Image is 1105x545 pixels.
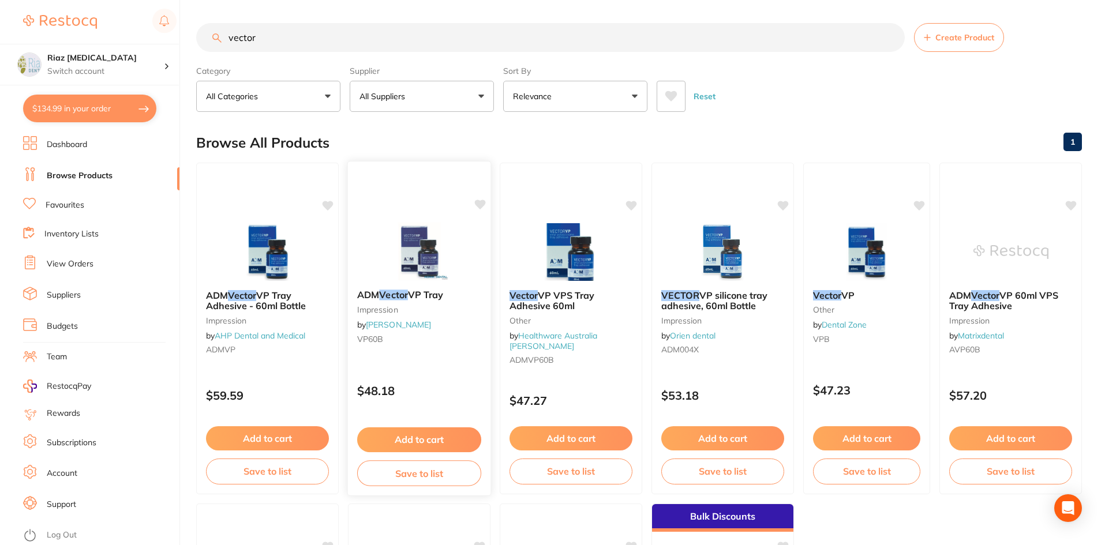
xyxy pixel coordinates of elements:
h4: Riaz Dental Surgery [47,52,164,64]
img: Restocq Logo [23,15,97,29]
button: Add to cart [661,426,784,450]
a: AHP Dental and Medical [215,330,305,341]
a: 1 [1063,130,1082,153]
label: Sort By [503,66,647,76]
span: ADM [357,289,379,300]
span: by [813,320,867,330]
span: VP silicone tray adhesive, 60ml Bottle [661,290,767,311]
img: VECTOR VP silicone tray adhesive, 60ml Bottle [686,223,761,281]
a: Browse Products [47,170,113,182]
button: All Categories [196,81,340,112]
button: Add to cart [206,426,329,450]
em: VECTOR [661,290,699,301]
span: VPB [813,334,830,344]
button: Add to cart [949,426,1072,450]
img: Riaz Dental Surgery [18,53,41,76]
small: impression [949,316,1072,325]
span: ADMVP [206,344,235,355]
span: VP Tray [408,289,444,300]
img: Vector VP VPS Tray Adhesive 60ml [534,223,609,281]
button: $134.99 in your order [23,95,156,122]
span: AVP60B [949,344,980,355]
b: Vector VP VPS Tray Adhesive 60ml [510,290,632,311]
a: Support [47,499,76,510]
em: Vector [228,290,256,301]
span: ADM [949,290,971,301]
button: Save to list [357,460,481,486]
p: $48.18 [357,384,481,397]
h2: Browse All Products [196,135,329,151]
a: Inventory Lists [44,228,99,240]
img: ADM Vector VP Tray [381,222,457,280]
button: Save to list [813,458,920,484]
button: Log Out [23,527,176,545]
span: VP60B [357,334,383,344]
a: Budgets [47,321,78,332]
span: ADM004X [661,344,699,355]
a: Favourites [46,200,84,211]
label: Category [196,66,340,76]
p: $47.27 [510,394,632,407]
a: Rewards [47,408,80,419]
small: impression [661,316,784,325]
a: Account [47,468,77,479]
label: Supplier [350,66,494,76]
img: Vector VP [829,223,904,281]
button: Save to list [661,458,784,484]
button: Add to cart [510,426,632,450]
button: Save to list [206,458,329,484]
span: RestocqPay [47,381,91,392]
a: [PERSON_NAME] [366,320,431,330]
button: Save to list [510,458,632,484]
input: Search Products [196,23,905,52]
span: by [357,320,431,330]
span: ADM [206,290,228,301]
span: VP 60ml VPS Tray Adhesive [949,290,1058,311]
a: Suppliers [47,290,81,301]
div: Open Intercom Messenger [1054,494,1082,522]
button: All Suppliers [350,81,494,112]
b: ADM Vector VP 60ml VPS Tray Adhesive [949,290,1072,311]
span: by [510,330,597,351]
p: $53.18 [661,389,784,402]
a: Matrixdental [958,330,1004,341]
button: Add to cart [357,427,481,452]
button: Add to cart [813,426,920,450]
p: Relevance [513,91,556,102]
em: Vector [813,290,841,301]
span: by [949,330,1004,341]
a: Dental Zone [822,320,867,330]
a: Log Out [47,529,77,541]
a: Orien dental [670,330,716,341]
a: View Orders [47,258,93,270]
span: VP VPS Tray Adhesive 60ml [510,290,594,311]
a: Subscriptions [47,437,96,449]
small: other [510,316,632,325]
small: other [813,305,920,314]
b: ADM Vector VP Tray [357,290,481,300]
b: VECTOR VP silicone tray adhesive, 60ml Bottle [661,290,784,311]
span: VP Tray Adhesive - 60ml Bottle [206,290,306,311]
button: Reset [690,81,719,112]
small: impression [357,305,481,314]
a: Dashboard [47,139,87,151]
p: All Suppliers [359,91,410,102]
img: ADM Vector VP 60ml VPS Tray Adhesive [973,223,1048,281]
p: All Categories [206,91,263,102]
a: Healthware Australia [PERSON_NAME] [510,330,597,351]
b: ADM Vector VP Tray Adhesive - 60ml Bottle [206,290,329,311]
span: VP [841,290,855,301]
em: Vector [510,290,538,301]
div: Bulk Discounts [652,504,793,532]
a: Restocq Logo [23,9,97,35]
p: Switch account [47,66,164,77]
span: ADMVP60B [510,355,554,365]
em: Vector [379,289,407,300]
img: RestocqPay [23,379,37,393]
button: Relevance [503,81,647,112]
a: RestocqPay [23,379,91,393]
em: Vector [971,290,999,301]
a: Team [47,351,67,363]
p: $47.23 [813,384,920,397]
b: Vector VP [813,290,920,300]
